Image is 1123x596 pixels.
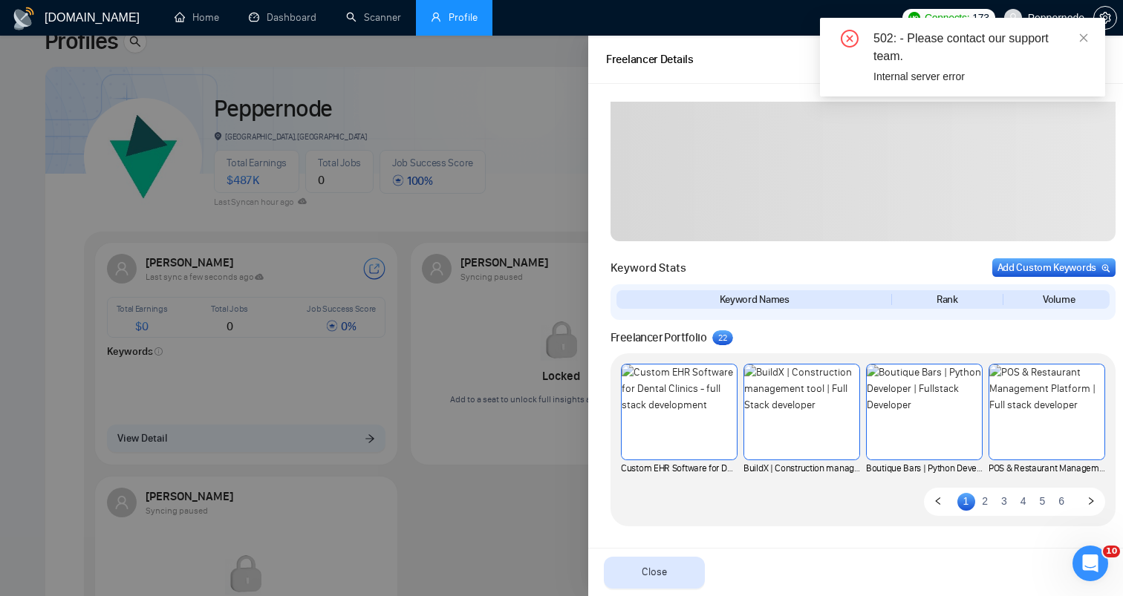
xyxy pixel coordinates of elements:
img: BuildX | Construction management tool | Full Stack developer [744,364,859,459]
a: setting [1093,12,1117,24]
span: 2 [718,333,723,343]
li: 3 [995,493,1013,511]
span: user [1008,13,1018,23]
a: searchScanner [346,11,401,24]
img: Boutique Bars | Python Developer | Fullstack Developer [867,364,982,459]
span: Close [642,564,667,580]
span: left [934,497,943,505]
a: dashboardDashboard [249,11,316,24]
li: 6 [1052,493,1070,511]
span: Keyword Stats [611,259,686,277]
li: Previous Page [929,493,947,511]
iframe: Intercom live chat [1072,546,1108,581]
div: Rank [896,292,998,307]
img: upwork-logo.png [908,12,920,24]
li: 4 [1015,493,1032,511]
span: Boutique Bars | Python Developer | Fullstack Developer [866,461,983,475]
span: right [1087,497,1096,505]
span: Freelancer Portfolio [611,329,706,347]
span: 2 [723,333,727,343]
button: right [1082,493,1100,511]
li: 2 [976,493,994,511]
div: Freelancer Details [606,50,694,69]
img: Custom EHR Software for Dental Clinics - full stack development [622,364,737,459]
span: close [1078,33,1089,43]
div: 502: - Please contact our support team. [873,30,1087,65]
a: 4 [1015,493,1032,509]
button: Close [604,557,705,589]
div: Keyword Names [622,292,886,307]
a: 3 [995,493,1013,509]
button: setting [1093,6,1117,30]
a: 1 [957,493,975,509]
a: homeHome [175,11,219,24]
li: 5 [1034,493,1052,511]
img: logo [12,7,36,30]
a: 5 [1034,493,1052,509]
span: Custom EHR Software for Dental Clinics - full stack development [621,461,738,475]
span: POS & Restaurant Management Platform | Full stack developer [989,461,1105,475]
img: POS & Restaurant Management Platform | Full stack developer [989,364,1104,459]
button: Add Custom Keywords [992,258,1116,277]
span: BuildX | Construction management tool | Full Stack developer [743,461,860,475]
span: Profile [449,11,478,24]
li: Next Page [1082,493,1100,511]
span: user [431,12,441,22]
div: Internal server error [873,68,1087,85]
div: Volume [1008,292,1110,307]
span: Connects: [925,10,969,26]
span: close-circle [841,30,859,48]
div: Add Custom Keywords [997,260,1110,275]
span: setting [1094,12,1116,24]
li: 1 [957,493,975,511]
button: left [929,493,947,511]
a: 2 [976,493,994,509]
span: 173 [972,10,989,26]
a: 6 [1052,493,1070,509]
sup: 22 [712,330,733,345]
span: 10 [1103,546,1120,557]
